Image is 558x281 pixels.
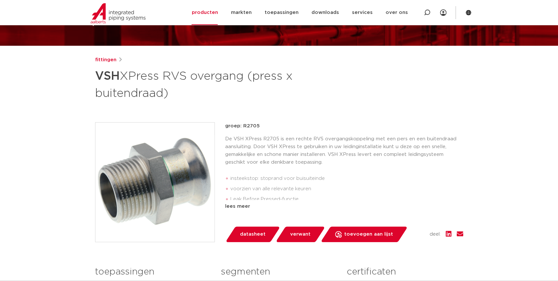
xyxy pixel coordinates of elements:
a: datasheet [225,227,280,242]
p: De VSH XPress R2705 is een rechte RVS overgangskoppeling met een pers en een buitendraad aansluit... [225,135,463,166]
strong: VSH [95,70,120,82]
span: deel: [430,230,441,238]
img: Product Image for VSH XPress RVS overgang (press x buitendraad) [95,123,214,242]
div: lees meer [225,203,463,210]
h3: segmenten [221,265,337,278]
h3: toepassingen [95,265,211,278]
li: voorzien van alle relevante keuren [230,184,463,194]
span: toevoegen aan lijst [344,229,393,240]
a: fittingen [95,56,116,64]
li: insteekstop: stoprand voor buisuiteinde [230,173,463,184]
a: verwant [275,227,325,242]
p: groep: R2705 [225,122,463,130]
span: verwant [290,229,311,240]
span: datasheet [240,229,266,240]
h3: certificaten [347,265,463,278]
h1: XPress RVS overgang (press x buitendraad) [95,66,338,101]
li: Leak Before Pressed-functie [230,194,463,205]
